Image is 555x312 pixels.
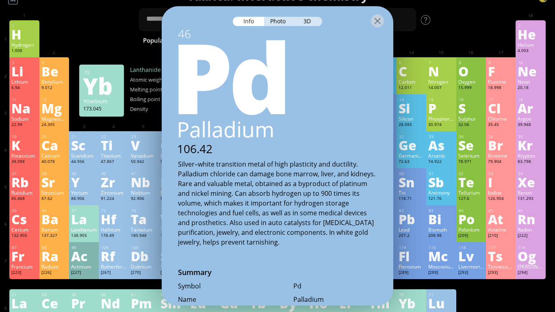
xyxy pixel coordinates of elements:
[399,270,424,276] div: [289]
[488,65,514,78] div: F
[41,115,67,122] div: Magnesium
[399,115,424,122] div: Silicon
[518,245,543,250] div: 118
[41,297,67,310] div: Ce
[399,78,424,85] div: Carbon
[71,233,97,239] div: 138.905
[518,139,543,152] div: Kr
[458,175,484,188] div: Te
[399,208,424,213] div: 82
[161,171,186,176] div: 42
[458,249,484,262] div: Lv
[399,65,424,78] div: C
[161,292,186,297] div: 62
[130,66,211,74] div: Lanthanide
[428,270,454,276] div: [289]
[293,295,377,304] div: Palladium
[41,189,67,196] div: Strontium
[458,102,484,115] div: S
[518,115,543,122] div: Argon
[101,196,126,202] div: 91.224
[155,26,393,123] div: Pd
[160,263,186,270] div: Seaborgium
[11,122,37,128] div: 22.99
[42,245,67,250] div: 88
[160,249,186,262] div: Sg
[429,208,454,213] div: 83
[428,196,454,202] div: 121.76
[280,297,305,310] div: Dy
[428,226,454,233] div: Bismuth
[84,69,120,76] div: 70
[488,270,514,276] div: [293]
[518,249,543,262] div: Og
[41,249,67,262] div: Ra
[428,233,454,239] div: 208.98
[11,270,37,276] div: [223]
[488,249,514,262] div: Ts
[41,85,67,91] div: 9.012
[131,270,156,276] div: [270]
[11,189,37,196] div: Rubidium
[71,226,97,233] div: Lanthanum
[130,76,171,83] div: Atomic weight
[131,208,156,213] div: 73
[101,139,126,152] div: Ti
[131,152,156,159] div: Vanadium
[71,152,97,159] div: Scandium
[11,212,37,225] div: Cs
[458,212,484,225] div: Po
[394,35,429,45] span: Methane
[11,152,37,159] div: Potassium
[72,134,97,139] div: 21
[160,233,186,239] div: 183.84
[101,152,126,159] div: Titanium
[518,78,543,85] div: Neon
[131,297,156,310] div: Pm
[160,212,186,225] div: W
[488,102,514,115] div: Cl
[399,60,424,65] div: 6
[458,115,484,122] div: Sulphur
[518,212,543,225] div: Rn
[160,196,186,202] div: 95.95
[399,139,424,152] div: Ge
[71,263,97,270] div: Actinium
[458,159,484,165] div: 78.971
[428,152,454,159] div: Arsenic
[399,152,424,159] div: Germanium
[428,249,454,262] div: Mc
[488,245,514,250] div: 117
[459,97,484,102] div: 16
[459,208,484,213] div: 84
[12,60,37,65] div: 3
[160,189,186,196] div: Molybdenum
[428,85,454,91] div: 14.007
[42,171,67,176] div: 38
[429,134,454,139] div: 33
[458,196,484,202] div: 127.6
[161,141,393,156] div: 106.42
[458,122,484,128] div: 32.06
[518,65,543,78] div: Ne
[41,233,67,239] div: 137.327
[458,263,484,270] div: Livermorium
[42,60,67,65] div: 4
[518,233,543,239] div: [222]
[12,292,37,297] div: 57
[131,196,156,202] div: 92.906
[101,226,126,233] div: Hafnium
[428,65,454,78] div: N
[428,115,454,122] div: Phosphorus
[399,134,424,139] div: 32
[131,245,156,250] div: 105
[518,23,543,28] div: 2
[72,292,97,297] div: 59
[11,263,37,270] div: Francium
[131,189,156,196] div: Niobium
[71,175,97,188] div: Y
[399,159,424,165] div: 72.63
[101,189,126,196] div: Zirconium
[130,105,171,113] div: Density
[459,60,484,65] div: 8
